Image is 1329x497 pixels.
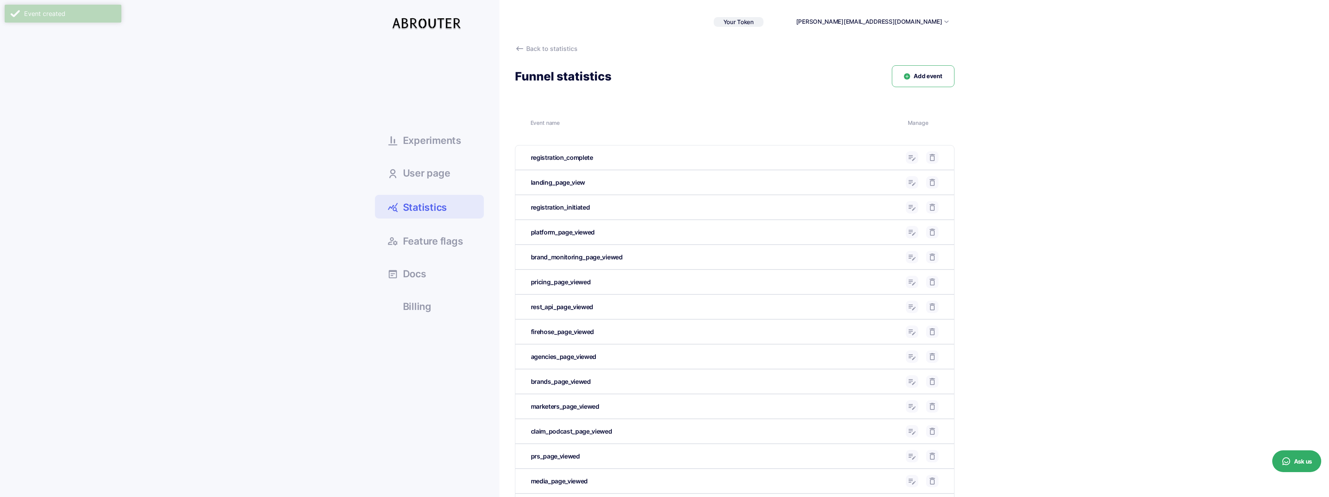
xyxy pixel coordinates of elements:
[375,129,484,150] a: Experiments
[531,119,902,127] div: Event name
[24,10,116,17] div: Event created
[375,296,484,317] a: Billing
[531,327,900,337] div: firehose_page_viewed
[531,178,900,187] div: landing_page_view
[381,10,465,33] a: Logo
[403,201,447,214] span: Statistics
[391,10,465,33] img: Logo
[403,168,450,178] span: User page
[515,44,954,54] a: Back to statistics
[403,269,426,279] span: Docs
[531,277,900,287] div: pricing_page_viewed
[375,195,484,219] a: Statistics
[796,17,942,26] button: [PERSON_NAME][EMAIL_ADDRESS][DOMAIN_NAME]
[723,18,754,26] span: Your Token
[531,352,900,362] div: agencies_page_viewed
[515,69,611,84] div: Funnel statistics
[375,263,484,284] a: Docs
[531,451,900,461] div: prs_page_viewed
[403,136,461,145] span: Experiments
[531,252,900,262] div: brand_monitoring_page_viewed
[531,203,900,212] div: registration_initiated
[531,153,900,163] div: registration_complete
[403,236,463,246] span: Feature flags
[403,302,431,311] span: Billing
[892,65,954,87] button: Add event
[375,162,484,183] a: User page
[914,72,942,81] span: Add event
[531,377,900,387] div: brands_page_viewed
[531,302,900,312] div: rest_api_page_viewed
[531,427,900,436] div: claim_podcast_page_viewed
[375,230,484,251] a: Feature flags
[908,119,939,127] div: Manage
[1272,450,1321,472] button: Ask us
[531,476,900,486] div: media_page_viewed
[531,402,900,411] div: marketers_page_viewed
[531,227,900,237] div: platform_page_viewed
